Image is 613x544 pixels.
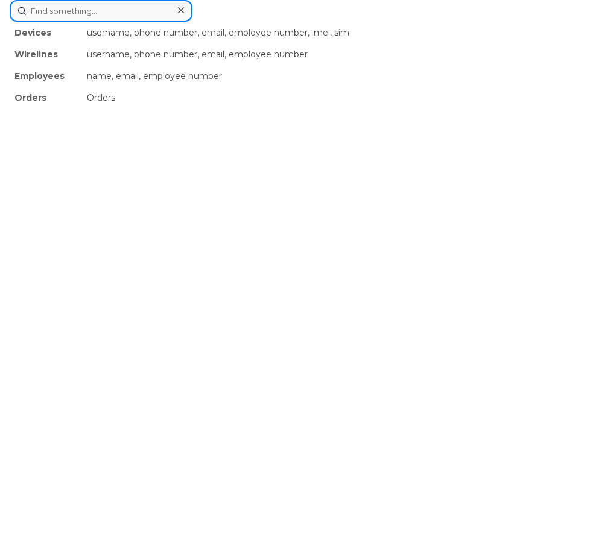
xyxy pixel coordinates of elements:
div: name, email, employee number [82,65,603,87]
div: Employees [10,65,82,87]
div: username, phone number, email, employee number [82,43,603,65]
div: Orders [82,87,603,109]
div: Orders [10,87,82,109]
div: Wirelines [10,43,82,65]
